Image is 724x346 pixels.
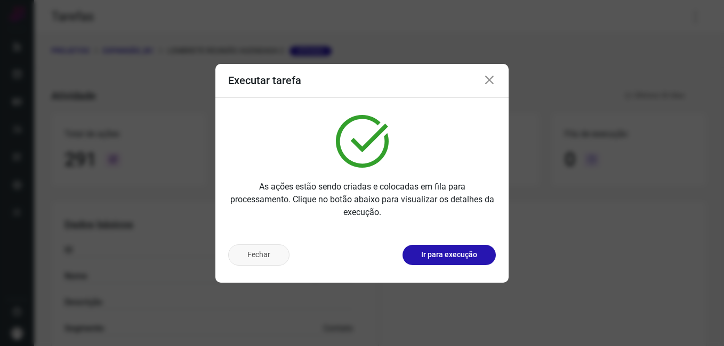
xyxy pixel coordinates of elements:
[336,115,389,168] img: verified.svg
[228,180,496,219] p: As ações estão sendo criadas e colocadas em fila para processamento. Clique no botão abaixo para ...
[421,249,477,260] p: Ir para execução
[228,244,289,266] button: Fechar
[228,74,301,87] h3: Executar tarefa
[403,245,496,265] button: Ir para execução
